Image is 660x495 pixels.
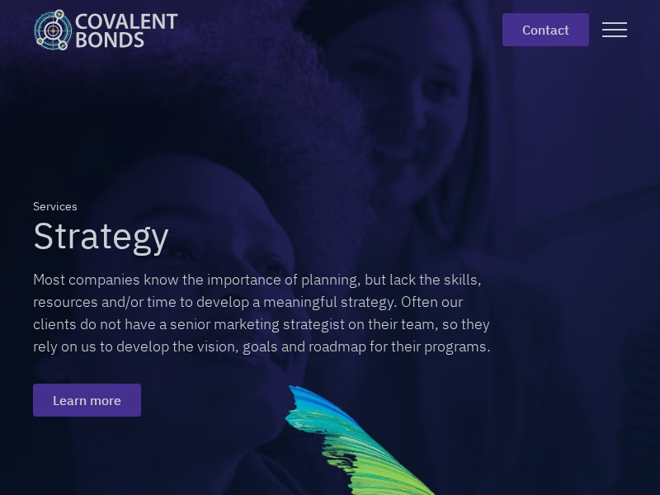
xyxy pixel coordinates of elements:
[33,215,169,255] h1: Strategy
[33,9,191,50] a: home
[33,9,178,50] img: Covalent Bonds White / Teal Logo
[502,13,589,46] a: contact
[33,198,78,215] div: Services
[33,268,495,357] div: Most companies know the importance of planning, but lack the skills, resources and/or time to dev...
[33,384,141,417] a: Learn more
